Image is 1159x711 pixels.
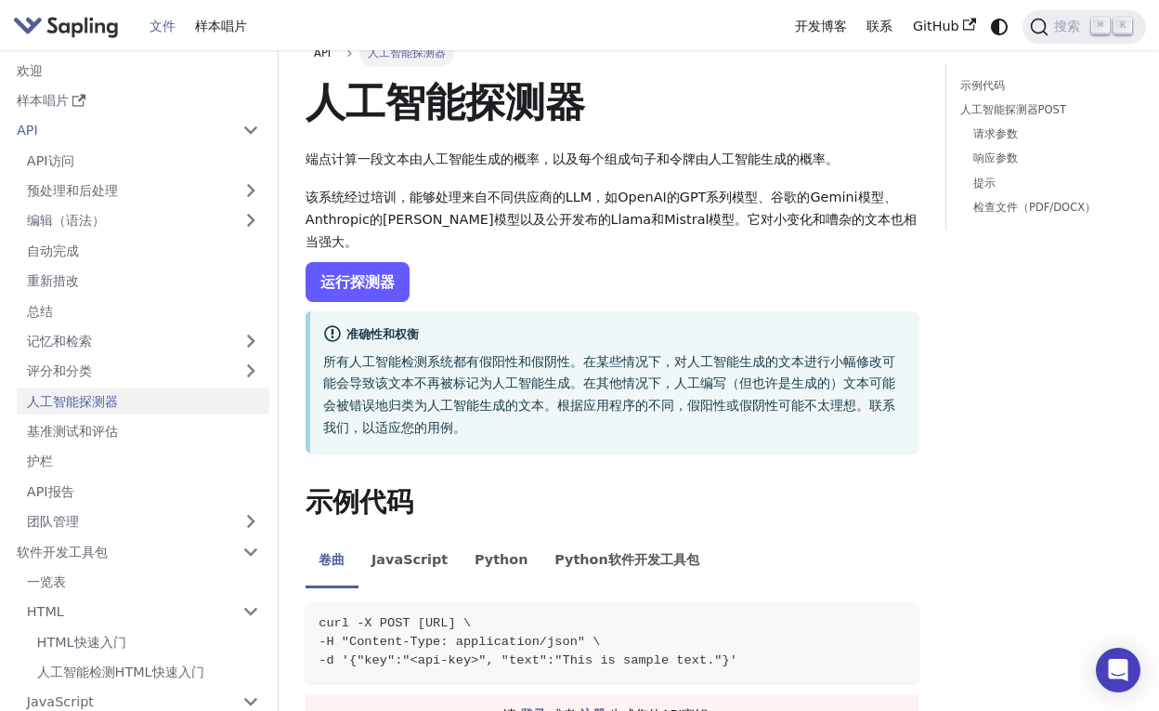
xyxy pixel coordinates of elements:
a: HTML [17,599,269,625]
a: 人工智能检测HTML快速入门 [27,659,269,686]
p: 端点计算一段文本由人工智能生成的概率，以及每个组成句子和令牌由人工智能生成的概率。 [306,149,919,171]
span: 人工智能探测器 [359,40,454,66]
a: 运行探测器 [306,262,410,302]
li: Python [462,536,541,588]
a: 预处理和后处理 [17,178,269,204]
button: 在暗模式和明模式之间切换（目前为系统模式） [985,13,1012,40]
kbd: K [1113,18,1132,34]
a: 提示 [973,175,1119,192]
span: curl -X POST [URL] \ [319,616,471,630]
a: 团队管理 [17,508,269,535]
a: 欢迎 [7,57,269,84]
a: 文件 [139,12,186,41]
li: JavaScript [358,536,462,588]
a: 软件开发工具包 [7,538,232,565]
a: API访问 [17,147,269,174]
a: 响应参数 [973,150,1119,167]
button: 折叠边栏类别“SDK” [232,538,269,565]
a: Sapling.ai [13,13,125,40]
h1: 人工智能探测器 [306,77,919,127]
a: 请求参数 [973,125,1119,143]
a: GitHub [903,12,985,41]
img: Sapling.ai [13,13,119,40]
a: 样本唱片 [7,87,269,114]
a: API [306,40,340,66]
span: -H "Content-Type: application/json" \ [319,635,600,649]
a: 编辑（语法） [17,207,269,234]
a: 基准测试和评估 [17,418,269,445]
a: 评分和分类 [17,358,269,385]
span: API [314,46,331,59]
a: HTML快速入门 [27,628,269,655]
a: 记忆和检索 [17,328,269,355]
a: 检查文件（PDF/DOCX） [973,199,1119,217]
a: 人工智能探测器 [17,388,269,415]
a: 示例代码 [960,77,1126,95]
a: 总结 [17,297,269,324]
a: 自动完成 [17,237,269,264]
li: Python软件开发工具包 [541,536,712,588]
div: 打开对讲信使 [1096,648,1140,692]
a: 开发博客 [785,12,857,41]
button: Collapse sidebar category 'API' [232,117,269,144]
a: API [7,117,232,144]
h2: 示例代码 [306,486,919,520]
a: API报告 [17,478,269,505]
a: 样本唱片 [185,12,257,41]
p: 该系统经过培训，能够处理来自不同供应商的LLM，如OpenAI的GPT系列模型、谷歌的Gemini模型、Anthropic的[PERSON_NAME]模型以及公开发布的Llama和Mistral... [306,187,919,253]
kbd: ⌘ [1091,18,1110,34]
a: 联系 [856,12,903,41]
div: 准确性和权衡 [323,324,905,347]
li: 卷曲 [306,536,358,588]
a: 一览表 [17,569,269,596]
span: -d '{"key":"<api-key>", "text":"This is sample text."}' [319,653,737,667]
p: 所有人工智能检测系统都有假阳性和假阴性。在某些情况下，对人工智能生成的文本进行小幅修改可能会导致该文本不再被标记为人工智能生成。在其他情况下，人工编写（但也许是生成的）文本可能会被错误地归类为人... [323,351,905,440]
a: 人工智能探测器POST [960,101,1126,119]
button: 搜索（Command+K） [1022,10,1146,44]
span: 搜索 [1048,18,1091,35]
a: 重新措改 [17,268,269,295]
a: 护栏 [17,448,269,475]
nav: 面包屑 [306,40,919,66]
